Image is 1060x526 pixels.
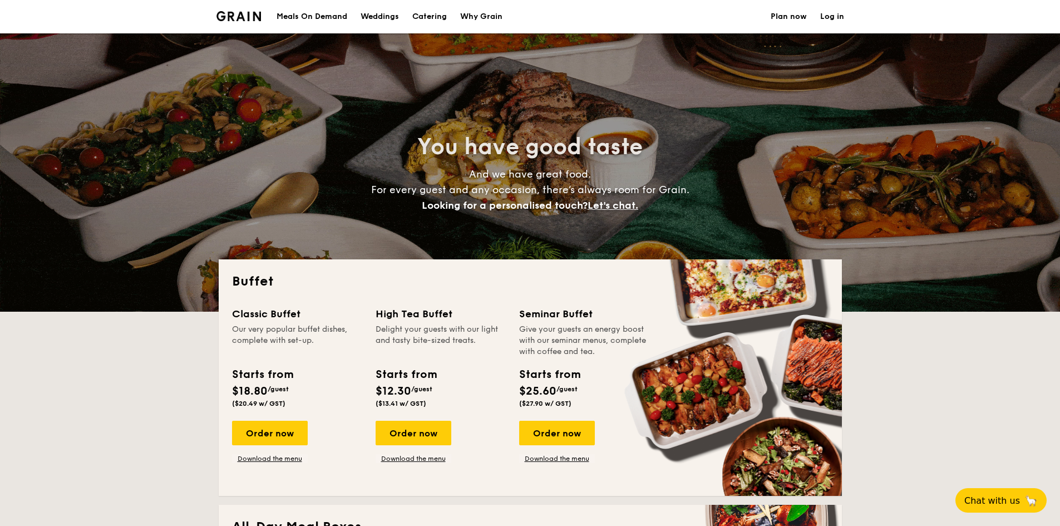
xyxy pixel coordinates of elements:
[376,454,451,463] a: Download the menu
[216,11,262,21] img: Grain
[232,306,362,322] div: Classic Buffet
[955,488,1047,513] button: Chat with us🦙
[232,324,362,357] div: Our very popular buffet dishes, complete with set-up.
[232,385,268,398] span: $18.80
[232,400,285,407] span: ($20.49 w/ GST)
[417,134,643,160] span: You have good taste
[371,168,689,212] span: And we have great food. For every guest and any occasion, there’s always room for Grain.
[232,366,293,383] div: Starts from
[376,366,436,383] div: Starts from
[232,421,308,445] div: Order now
[1024,494,1038,507] span: 🦙
[422,199,588,212] span: Looking for a personalised touch?
[519,306,649,322] div: Seminar Buffet
[232,273,829,291] h2: Buffet
[556,385,578,393] span: /guest
[519,385,556,398] span: $25.60
[376,400,426,407] span: ($13.41 w/ GST)
[216,11,262,21] a: Logotype
[376,421,451,445] div: Order now
[519,454,595,463] a: Download the menu
[519,400,571,407] span: ($27.90 w/ GST)
[376,306,506,322] div: High Tea Buffet
[232,454,308,463] a: Download the menu
[376,385,411,398] span: $12.30
[964,495,1020,506] span: Chat with us
[519,366,580,383] div: Starts from
[411,385,432,393] span: /guest
[588,199,638,212] span: Let's chat.
[268,385,289,393] span: /guest
[519,421,595,445] div: Order now
[376,324,506,357] div: Delight your guests with our light and tasty bite-sized treats.
[519,324,649,357] div: Give your guests an energy boost with our seminar menus, complete with coffee and tea.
